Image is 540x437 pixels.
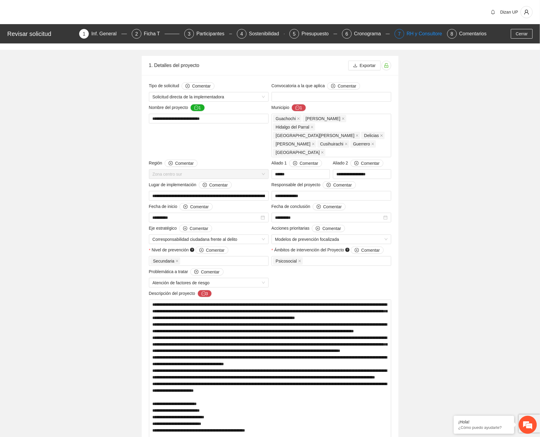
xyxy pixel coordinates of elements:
p: ¿Cómo puedo ayudarte? [458,426,510,430]
div: Revisar solicitud [7,29,76,39]
div: Minimizar ventana de chat en vivo [99,3,114,18]
button: bell [488,7,498,17]
span: close [298,260,301,263]
span: Hidalgo del Parral [273,123,315,131]
span: user [521,9,532,15]
span: Nombre del proyecto [149,104,205,111]
button: Lugar de implementación [199,181,232,189]
span: Región [149,160,198,167]
div: Inf. General [91,29,121,39]
span: Delicias [361,132,385,139]
span: plus-circle [331,84,335,89]
span: [PERSON_NAME] [306,115,340,122]
span: Guachochi [273,115,302,122]
span: Comentar [361,160,380,167]
span: message [194,106,199,110]
span: question-circle [345,248,350,252]
button: Región [165,160,198,167]
span: Responsable del proyecto [272,181,356,189]
span: Guachochi [276,115,296,122]
div: 3Participantes [184,29,232,39]
button: Nombre del proyecto [190,104,205,111]
div: Presupuesto [302,29,334,39]
span: Guerrero [351,140,376,148]
span: Zona centro sur [153,170,265,179]
span: 2 [135,31,138,37]
span: message [296,106,300,110]
span: Delicias [364,132,379,139]
span: 5 [293,31,296,37]
span: Psicosocial [276,258,297,264]
span: plus-circle [293,161,297,166]
span: Ámbitos de intervención del Proyecto [274,247,384,254]
span: Acciones prioritarias [272,225,345,232]
span: plus-circle [186,84,190,89]
span: Comentar [322,225,341,232]
button: Acciones prioritarias [312,225,345,232]
span: Secundaria [153,258,175,264]
div: Participantes [196,29,229,39]
div: 7RH y Consultores [395,29,442,39]
div: Comentarios [459,29,487,39]
span: Guadalupe y Calvo [303,115,346,122]
span: [GEOGRAPHIC_DATA][PERSON_NAME] [276,132,355,139]
button: Tipo de solicitud [182,82,215,90]
span: Chihuahua [273,149,326,156]
span: plus-circle [327,183,331,188]
span: [GEOGRAPHIC_DATA] [276,149,320,156]
span: Comentar [206,247,225,254]
div: 5Presupuesto [289,29,337,39]
div: Sostenibilidad [249,29,284,39]
span: Comentar [190,203,209,210]
span: Aliado 1 [272,160,322,167]
span: Corresponsabilidad ciudadana frente al delito [153,235,265,244]
div: Chatee con nosotros ahora [31,31,102,39]
button: Cerrar [511,29,533,39]
span: Cerrar [516,30,528,37]
span: plus-circle [203,183,207,188]
span: close [312,142,315,145]
span: 6 [346,31,348,37]
span: plus-circle [183,226,187,231]
span: [PERSON_NAME] [276,141,311,147]
span: Problemática a tratar [149,268,224,276]
button: unlock [382,61,391,70]
div: 1. Detalles del proyecto [149,57,348,74]
button: Nivel de prevención question-circle [196,247,228,254]
span: plus-circle [199,248,204,253]
span: Santa Bárbara [273,132,361,139]
span: Guerrero [353,141,370,147]
span: question-circle [190,248,194,252]
button: Convocatoria a la que aplica [327,82,360,90]
span: Comentar [209,182,228,188]
span: download [353,63,357,68]
span: Comentar [190,225,208,232]
span: plus-circle [194,270,199,275]
span: 1 [83,31,86,37]
span: Fecha de inicio [149,203,213,210]
span: close [371,142,374,145]
span: Convocatoria a la que aplica [272,82,361,90]
span: Comentar [323,203,342,210]
span: close [345,142,348,145]
button: Fecha de conclusión [313,203,346,210]
div: Cronograma [354,29,386,39]
span: Municipio [272,104,306,111]
button: Ámbitos de intervención del Proyecto question-circle [351,247,384,254]
div: Ficha T [144,29,165,39]
button: Problemática a tratar [190,268,223,276]
span: 4 [241,31,243,37]
button: Descripción del proyecto [198,290,212,297]
button: Aliado 2 [351,160,383,167]
textarea: Escriba su mensaje y pulse “Intro” [3,165,115,186]
button: Aliado 1 [289,160,322,167]
span: Cuauhtémoc [273,140,316,148]
div: 6Cronograma [342,29,390,39]
span: plus-circle [169,161,173,166]
span: Comentar [333,182,352,188]
span: close [311,126,314,129]
button: Responsable del proyecto [323,181,356,189]
span: Lugar de implementación [149,181,232,189]
span: Atención de factores de riesgo [153,278,265,287]
span: message [202,292,206,296]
